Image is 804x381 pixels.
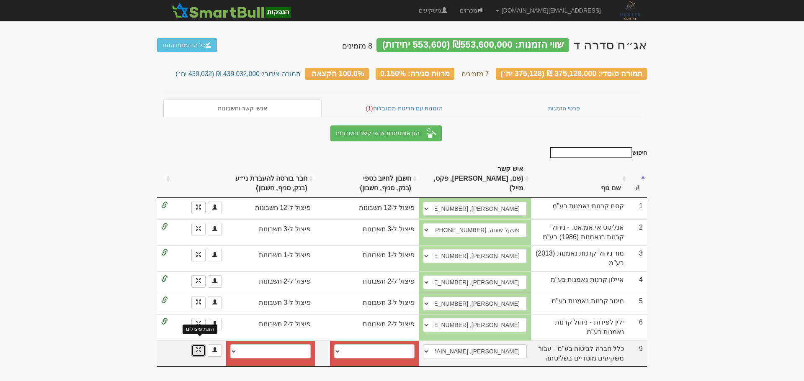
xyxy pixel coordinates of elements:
div: פיצול ל-1 חשבונות [230,251,311,260]
th: : activate to sort column ascending [157,160,172,198]
td: מיטב קרנות נאמנות בע"מ [531,293,628,314]
div: פיצול ל-12 חשבונות [334,203,415,213]
img: hat-and-magic-wand-white-24.png [426,128,436,138]
div: מרווח סגירה: 0.150% [376,68,454,80]
div: תמורה מוסדי: 375,128,000 ₪ (375,128 יח׳) [496,68,647,80]
td: 3 [628,245,647,271]
th: חבר בורסה להעברת ני״ע (בנק, סניף, חשבון) : activate to sort column ascending [226,160,315,198]
span: 100.0% הקצאה [312,69,364,78]
div: פיצול ל-1 חשבונות [334,251,415,260]
th: חשבון לחיוב כספי (בנק, סניף, חשבון) : activate to sort column ascending [330,160,419,198]
td: איילון קרנות נאמנות בע"מ [531,271,628,293]
td: 5 [628,293,647,314]
a: פרטי הזמנות [487,100,641,117]
a: הזמנות עם חריגות ממגבלות(1) [322,100,487,117]
td: 2 [628,219,647,245]
div: שווי הזמנות: ₪553,600,000 (553,600 יחידות) [376,38,569,52]
div: הזנת פיצולים [183,325,217,334]
input: חיפוש [550,147,632,158]
small: תמורה ציבורי: 439,032,000 ₪ (439,032 יח׳) [175,70,300,77]
td: 4 [628,271,647,293]
div: פיצול ל-12 חשבונות [230,203,311,213]
th: שם גוף : activate to sort column ascending [531,160,628,198]
small: 7 מזמינים [461,70,489,77]
td: ילין לפידות - ניהול קרנות נאמנות בע"מ [531,314,628,340]
th: איש קשר (שם, נייד, פקס, מייל) : activate to sort column ascending [419,160,531,198]
div: פיצול ל-2 חשבונות [230,320,311,329]
a: הזנת פיצולים [191,344,206,357]
label: חיפוש [547,147,647,158]
button: הזן אוטומטית אנשי קשר וחשבונות [330,125,442,141]
div: פיצול ל-2 חשבונות [334,320,415,329]
th: #: activate to sort column descending [628,160,647,198]
span: הזן אוטומטית אנשי קשר וחשבונות [336,130,420,136]
td: 1 [628,198,647,219]
td: אנליסט אי.אמ.אס. - ניהול קרנות בנאמנות (1986) בע"מ [531,219,628,245]
div: פיצול ל-3 חשבונות [230,225,311,234]
td: מור ניהול קרנות נאמנות (2013) בע"מ [531,245,628,271]
div: פיצול ל-3 חשבונות [230,298,311,308]
td: 6 [628,314,647,340]
div: פיצול ל-2 חשבונות [230,277,311,286]
span: (1) [366,105,373,112]
h4: 8 מזמינים [342,42,372,51]
div: פיצול ל-2 חשבונות [334,277,415,286]
img: SmartBull Logo [170,2,293,19]
div: אביעד פיקדונות בע"מ - אג״ח (סדרה ד) - הנפקה לציבור [573,38,647,52]
td: כלל חברה לביטוח בע"מ - עבור משקיעים מוסדיים בשליטתה [531,340,628,367]
td: 9 [628,340,647,367]
div: פיצול ל-3 חשבונות [334,298,415,308]
td: קסם קרנות נאמנות בע"מ [531,198,628,219]
div: פיצול ל-3 חשבונות [334,225,415,234]
a: אנשי קשר וחשבונות [163,100,322,117]
a: כל ההזמנות הוזנו [157,38,217,52]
